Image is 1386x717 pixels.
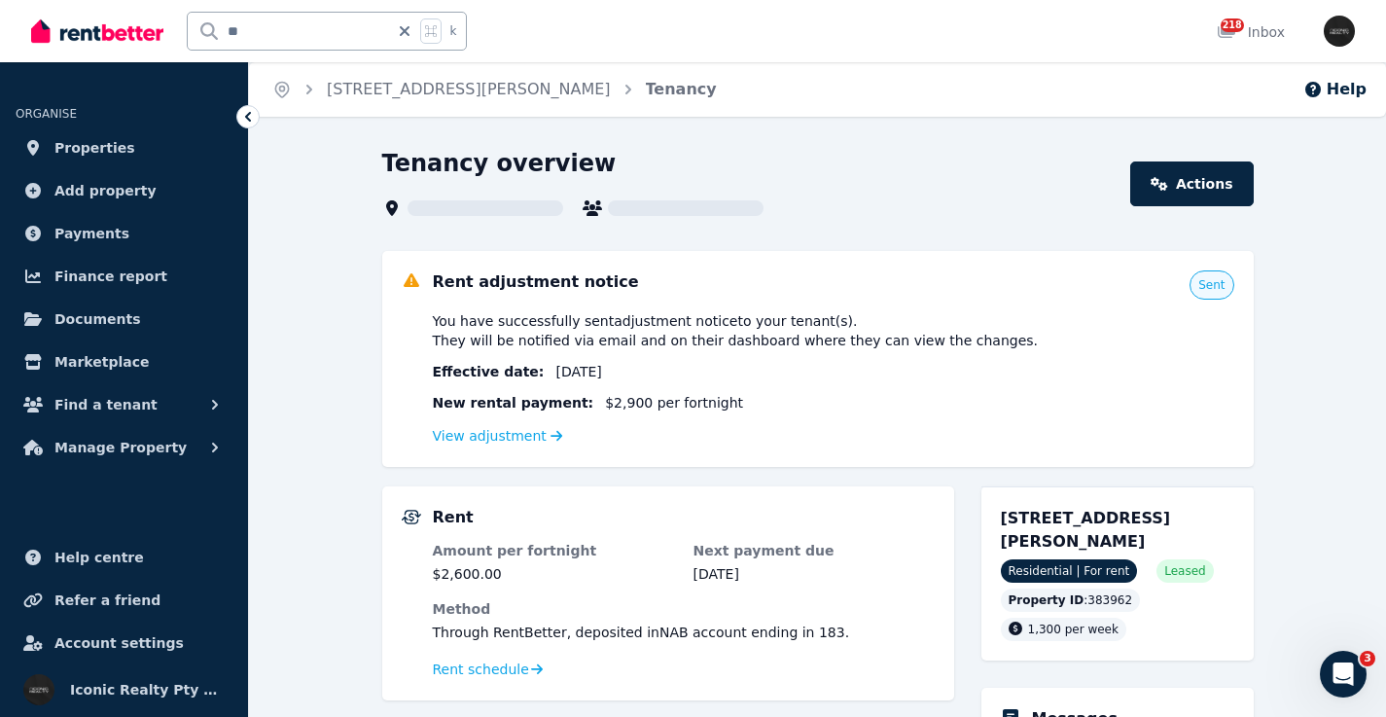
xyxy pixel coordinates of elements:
span: Through RentBetter , deposited in NAB account ending in 183 . [433,625,850,640]
span: New rental payment: [433,393,594,412]
div: : 383962 [1001,589,1141,612]
button: Manage Property [16,428,232,467]
span: Iconic Realty Pty Ltd [70,678,225,701]
span: Property ID [1009,592,1084,608]
span: Add property [54,179,157,202]
h1: Tenancy overview [382,148,617,179]
a: Account settings [16,624,232,663]
span: $2,900 per fortnight [605,393,743,412]
span: 1,300 per week [1028,623,1119,636]
span: Finance report [54,265,167,288]
img: RentBetter [31,17,163,46]
a: Rent schedule [433,660,544,679]
h5: Rent adjustment notice [433,270,639,294]
span: You have successfully sent adjustment notice to your tenant(s) . They will be notified via email ... [433,311,1039,350]
a: View adjustment [433,428,563,444]
span: Account settings [54,631,184,655]
span: Properties [54,136,135,160]
iframe: Intercom live chat [1320,651,1367,698]
span: 3 [1360,651,1375,666]
a: Refer a friend [16,581,232,620]
span: Rent schedule [433,660,529,679]
span: Documents [54,307,141,331]
button: Help [1303,78,1367,101]
span: [STREET_ADDRESS][PERSON_NAME] [1001,509,1171,551]
a: Marketplace [16,342,232,381]
span: Marketplace [54,350,149,374]
a: Actions [1130,161,1253,206]
span: Find a tenant [54,393,158,416]
a: Properties [16,128,232,167]
dt: Next payment due [693,541,935,560]
dd: $2,600.00 [433,564,674,584]
h5: Rent [433,506,474,529]
span: Sent [1198,277,1225,293]
span: k [449,23,456,39]
div: Inbox [1217,22,1285,42]
span: 218 [1221,18,1244,32]
span: [DATE] [555,362,601,381]
span: Payments [54,222,129,245]
a: [STREET_ADDRESS][PERSON_NAME] [327,80,611,98]
span: Leased [1164,563,1205,579]
span: ORGANISE [16,107,77,121]
span: Manage Property [54,436,187,459]
a: Documents [16,300,232,339]
span: Refer a friend [54,589,160,612]
dd: [DATE] [693,564,935,584]
img: Iconic Realty Pty Ltd [1324,16,1355,47]
dt: Amount per fortnight [433,541,674,560]
a: Add property [16,171,232,210]
a: Tenancy [646,80,717,98]
dt: Method [433,599,935,619]
img: Rental Payments [402,510,421,524]
span: Effective date : [433,362,545,381]
a: Help centre [16,538,232,577]
nav: Breadcrumb [249,62,740,117]
span: Residential | For rent [1001,559,1138,583]
button: Find a tenant [16,385,232,424]
a: Finance report [16,257,232,296]
a: Payments [16,214,232,253]
img: Iconic Realty Pty Ltd [23,674,54,705]
span: Help centre [54,546,144,569]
